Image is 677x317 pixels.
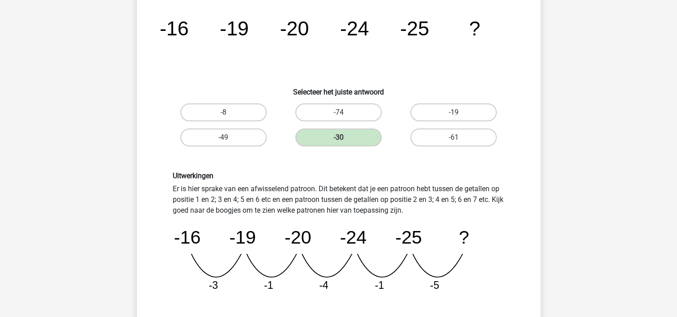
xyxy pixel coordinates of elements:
tspan: -1 [375,279,384,291]
tspan: -25 [395,227,422,248]
label: -8 [180,103,267,121]
label: -61 [410,129,497,146]
tspan: -16 [174,227,200,248]
label: -19 [410,103,497,121]
tspan: -1 [264,279,273,291]
tspan: -25 [400,17,429,39]
h6: Selecteer het juiste antwoord [151,81,526,96]
tspan: -19 [229,227,256,248]
tspan: -24 [340,227,366,248]
tspan: ? [459,227,469,248]
h6: Uitwerkingen [173,171,505,180]
tspan: -3 [209,279,218,291]
tspan: -24 [340,17,369,39]
tspan: -4 [319,279,328,291]
label: -74 [295,103,382,121]
label: -30 [295,129,382,146]
tspan: -5 [430,279,439,291]
tspan: -16 [159,17,188,39]
tspan: ? [469,17,480,39]
tspan: -19 [220,17,249,39]
div: Er is hier sprake van een afwisselend patroon. Dit betekent dat je een patroon hebt tussen de get... [166,171,511,299]
tspan: -20 [285,227,311,248]
tspan: -20 [280,17,309,39]
label: -49 [180,129,267,146]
